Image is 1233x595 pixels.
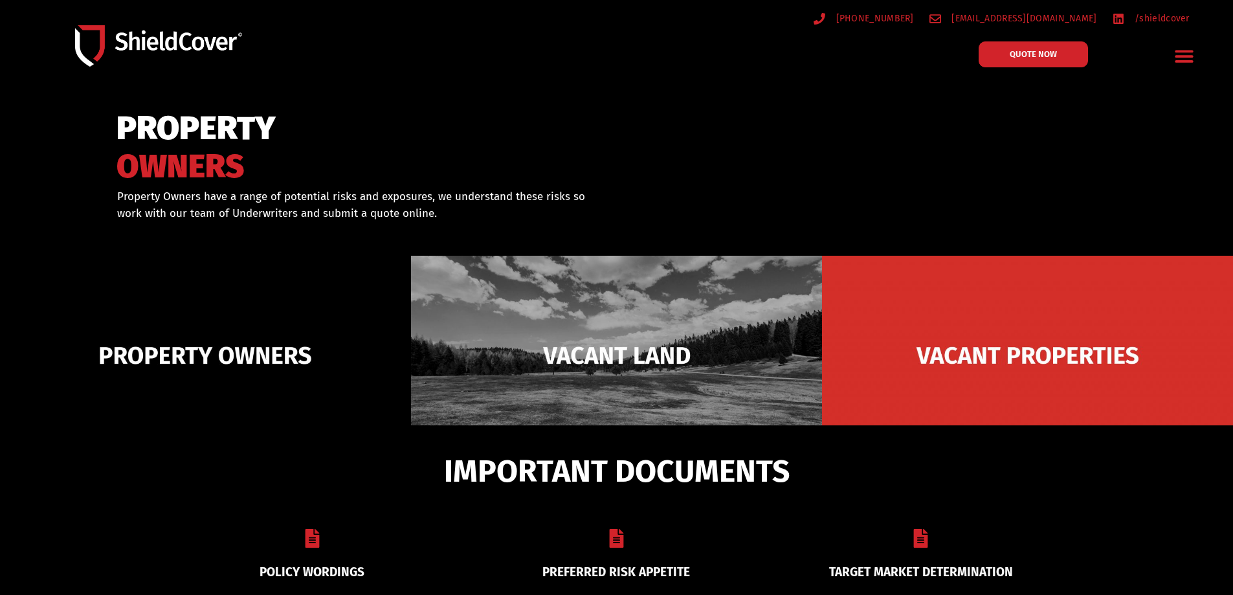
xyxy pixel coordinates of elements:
span: QUOTE NOW [1010,50,1057,58]
div: Menu Toggle [1170,41,1200,71]
span: [PHONE_NUMBER] [833,10,914,27]
img: Vacant Land liability cover [411,256,822,455]
a: [EMAIL_ADDRESS][DOMAIN_NAME] [929,10,1097,27]
a: [PHONE_NUMBER] [814,10,914,27]
a: POLICY WORDINGS [260,565,364,579]
span: PROPERTY [117,115,276,142]
img: Shield-Cover-Underwriting-Australia-logo-full [75,25,242,66]
span: [EMAIL_ADDRESS][DOMAIN_NAME] [948,10,1096,27]
a: PREFERRED RISK APPETITE [542,565,690,579]
a: /shieldcover [1113,10,1190,27]
span: IMPORTANT DOCUMENTS [444,459,790,484]
a: QUOTE NOW [979,41,1088,67]
span: /shieldcover [1131,10,1190,27]
a: TARGET MARKET DETERMINATION [829,565,1013,579]
p: Property Owners have a range of potential risks and exposures, we understand these risks so work ... [117,188,600,221]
